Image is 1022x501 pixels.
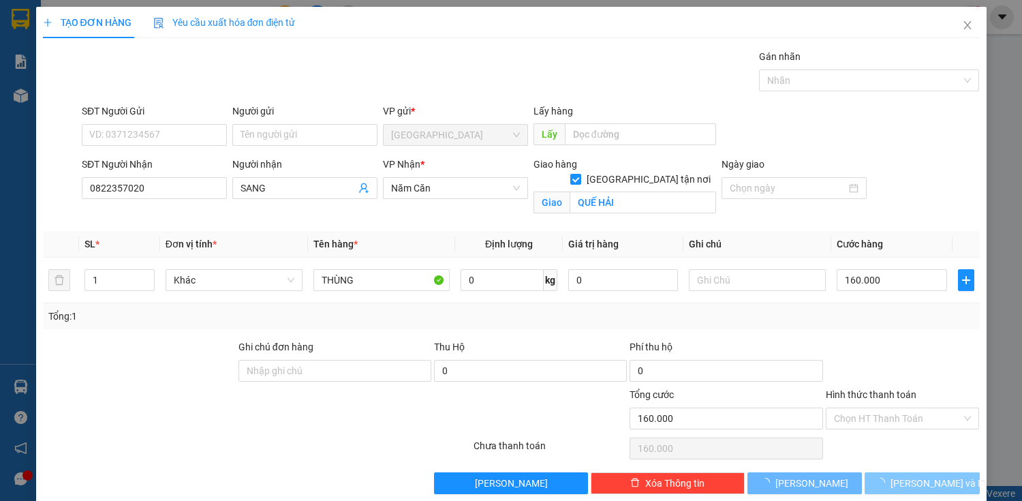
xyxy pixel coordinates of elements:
[533,192,570,213] span: Giao
[82,157,227,172] div: SĐT Người Nhận
[358,183,369,194] span: user-add
[568,239,619,249] span: Giá trị hàng
[434,341,465,352] span: Thu Hộ
[759,51,801,62] label: Gán nhãn
[434,472,588,494] button: [PERSON_NAME]
[775,476,848,491] span: [PERSON_NAME]
[962,20,973,31] span: close
[383,104,528,119] div: VP gửi
[475,476,548,491] span: [PERSON_NAME]
[958,269,974,291] button: plus
[391,178,520,198] span: Năm Căn
[760,478,775,487] span: loading
[82,104,227,119] div: SĐT Người Gửi
[313,239,358,249] span: Tên hàng
[485,239,533,249] span: Định lượng
[683,231,831,258] th: Ghi chú
[153,18,164,29] img: icon
[544,269,557,291] span: kg
[232,104,377,119] div: Người gửi
[472,438,629,462] div: Chưa thanh toán
[948,7,987,45] button: Close
[166,239,217,249] span: Đơn vị tính
[533,159,577,170] span: Giao hàng
[391,125,520,145] span: Sài Gòn
[84,239,95,249] span: SL
[837,239,883,249] span: Cước hàng
[959,275,974,286] span: plus
[383,159,420,170] span: VP Nhận
[865,472,979,494] button: [PERSON_NAME] và In
[48,269,70,291] button: delete
[747,472,862,494] button: [PERSON_NAME]
[232,157,377,172] div: Người nhận
[722,159,764,170] label: Ngày giao
[630,478,640,489] span: delete
[533,106,573,117] span: Lấy hàng
[645,476,704,491] span: Xóa Thông tin
[630,339,822,360] div: Phí thu hộ
[238,341,313,352] label: Ghi chú đơn hàng
[48,309,396,324] div: Tổng: 1
[591,472,745,494] button: deleteXóa Thông tin
[630,389,674,400] span: Tổng cước
[153,17,296,28] span: Yêu cầu xuất hóa đơn điện tử
[43,17,131,28] span: TẠO ĐƠN HÀNG
[730,181,846,196] input: Ngày giao
[876,478,891,487] span: loading
[826,389,916,400] label: Hình thức thanh toán
[43,18,52,27] span: plus
[891,476,986,491] span: [PERSON_NAME] và In
[568,269,678,291] input: 0
[238,360,431,382] input: Ghi chú đơn hàng
[565,123,716,145] input: Dọc đường
[581,172,716,187] span: [GEOGRAPHIC_DATA] tận nơi
[689,269,826,291] input: Ghi Chú
[174,270,294,290] span: Khác
[313,269,450,291] input: VD: Bàn, Ghế
[570,192,716,213] input: Giao tận nơi
[533,123,565,145] span: Lấy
